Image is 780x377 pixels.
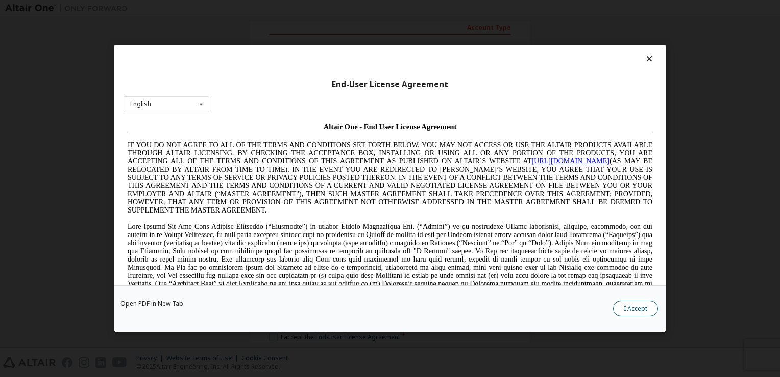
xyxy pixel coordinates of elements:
span: Altair One - End User License Agreement [200,4,333,12]
span: Lore Ipsumd Sit Ame Cons Adipisc Elitseddo (“Eiusmodte”) in utlabor Etdolo Magnaaliqua Eni. (“Adm... [4,104,529,177]
span: IF YOU DO NOT AGREE TO ALL OF THE TERMS AND CONDITIONS SET FORTH BELOW, YOU MAY NOT ACCESS OR USE... [4,22,529,96]
button: I Accept [613,301,658,317]
a: [URL][DOMAIN_NAME] [408,39,486,46]
div: English [130,101,151,107]
a: Open PDF in New Tab [120,301,183,308]
div: End-User License Agreement [124,80,656,90]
